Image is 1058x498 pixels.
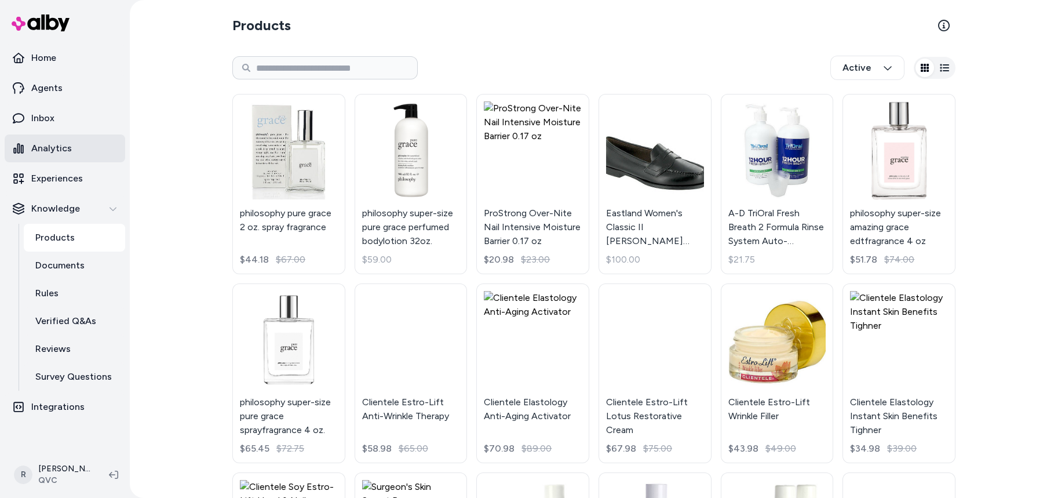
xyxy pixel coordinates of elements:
[35,314,96,328] p: Verified Q&As
[599,94,712,274] a: Eastland Women's Classic II Penny Loafers, Size 7-1/2 Narrow, BlackEastland Women's Classic II [P...
[31,172,83,186] p: Experiences
[721,94,834,274] a: A-D TriOral Fresh Breath 2 Formula Rinse System Auto-Delivery,MintA-D TriOral Fresh Breath 2 Form...
[232,94,345,274] a: philosophy pure grace 2 oz. spray fragrancephilosophy pure grace 2 oz. spray fragrance$44.18$67.00
[5,393,125,421] a: Integrations
[842,283,955,464] a: Clientele Elastology Instant Skin Benefits TighnerClientele Elastology Instant Skin Benefits Tigh...
[5,44,125,72] a: Home
[24,335,125,363] a: Reviews
[31,141,72,155] p: Analytics
[5,74,125,102] a: Agents
[599,283,712,464] a: Clientele Estro-Lift Lotus Restorative CreamClientele Estro-Lift Lotus Restorative Cream$67.98$75.00
[24,252,125,279] a: Documents
[5,104,125,132] a: Inbox
[5,165,125,192] a: Experiences
[232,16,291,35] h2: Products
[12,14,70,31] img: alby Logo
[7,456,100,493] button: R[PERSON_NAME]QVC
[38,463,90,475] p: [PERSON_NAME]
[5,195,125,223] button: Knowledge
[35,286,59,300] p: Rules
[35,342,71,356] p: Reviews
[355,94,468,274] a: philosophy super-size pure grace perfumed bodylotion 32oz.philosophy super-size pure grace perfum...
[31,111,54,125] p: Inbox
[232,283,345,464] a: philosophy super-size pure grace sprayfragrance 4 oz.philosophy super-size pure grace sprayfragra...
[24,224,125,252] a: Products
[14,466,32,484] span: R
[31,400,85,414] p: Integrations
[830,56,904,80] button: Active
[31,81,63,95] p: Agents
[476,283,589,464] a: Clientele Elastology Anti-Aging ActivatorClientele Elastology Anti-Aging Activator$70.98$89.00
[476,94,589,274] a: ProStrong Over-Nite Nail Intensive Moisture Barrier 0.17 ozProStrong Over-Nite Nail Intensive Moi...
[5,135,125,162] a: Analytics
[24,279,125,307] a: Rules
[35,370,112,384] p: Survey Questions
[842,94,955,274] a: philosophy super-size amazing grace edtfragrance 4 ozphilosophy super-size amazing grace edtfragr...
[38,475,90,486] span: QVC
[31,51,56,65] p: Home
[24,307,125,335] a: Verified Q&As
[35,259,85,272] p: Documents
[24,363,125,391] a: Survey Questions
[721,283,834,464] a: Clientele Estro-Lift Wrinkle FillerClientele Estro-Lift Wrinkle Filler$43.98$49.00
[31,202,80,216] p: Knowledge
[355,283,468,464] a: Clientele Estro-Lift Anti-Wrinkle TherapyClientele Estro-Lift Anti-Wrinkle Therapy$58.98$65.00
[35,231,75,245] p: Products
